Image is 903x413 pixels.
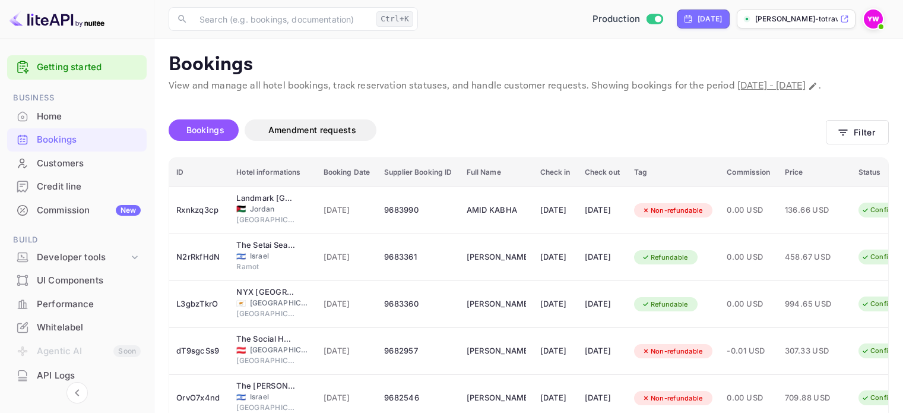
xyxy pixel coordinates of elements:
[727,251,770,264] span: 0.00 USD
[384,201,452,220] div: 9683990
[236,333,296,345] div: The Social Hub Vienna
[236,393,246,401] span: Israel
[236,308,296,319] span: [GEOGRAPHIC_DATA]
[7,293,147,316] div: Performance
[37,251,129,264] div: Developer tools
[807,80,819,92] button: Change date range
[785,298,844,311] span: 994.65 USD
[785,204,844,217] span: 136.66 USD
[7,55,147,80] div: Getting started
[727,298,770,311] span: 0.00 USD
[7,293,147,315] a: Performance
[634,297,696,312] div: Refundable
[785,392,844,405] span: 709.88 USD
[593,12,641,26] span: Production
[467,248,526,267] div: GUIDO GOLDBERG
[585,248,620,267] div: [DATE]
[727,204,770,217] span: 0.00 USD
[737,80,806,92] span: [DATE] - [DATE]
[37,298,141,311] div: Performance
[250,392,309,402] span: Israel
[236,299,246,307] span: Cyprus
[785,251,844,264] span: 458.67 USD
[585,342,620,361] div: [DATE]
[37,61,141,74] a: Getting started
[7,316,147,339] div: Whitelabel
[540,295,571,314] div: [DATE]
[66,382,88,403] button: Collapse navigation
[236,239,296,251] div: The Setai Sea of Galilee
[826,120,889,144] button: Filter
[236,215,296,225] span: [GEOGRAPHIC_DATA]
[7,175,147,198] div: Credit line
[467,389,526,408] div: GALI KALACHE
[176,295,222,314] div: L3gbzTkrO
[324,204,370,217] span: [DATE]
[7,128,147,150] a: Bookings
[585,389,620,408] div: [DATE]
[236,402,296,413] span: [GEOGRAPHIC_DATA]
[540,389,571,408] div: [DATE]
[250,251,309,261] span: Israel
[37,274,141,288] div: UI Components
[533,158,578,187] th: Check in
[169,158,229,187] th: ID
[116,205,141,216] div: New
[7,269,147,291] a: UI Components
[176,389,222,408] div: OrvO7x4nd
[7,316,147,338] a: Whitelabel
[727,345,770,358] span: -0.01 USD
[236,380,296,392] div: The David Kempinski Tel Aviv
[37,110,141,124] div: Home
[864,10,883,29] img: Yahav Winkler
[236,355,296,366] span: [GEOGRAPHIC_DATA]
[384,342,452,361] div: 9682957
[250,298,309,308] span: [GEOGRAPHIC_DATA]
[236,346,246,354] span: Austria
[236,261,296,272] span: Ramot
[7,364,147,387] div: API Logs
[540,248,571,267] div: [DATE]
[7,234,147,247] span: Build
[7,105,147,128] div: Home
[9,10,104,29] img: LiteAPI logo
[324,298,370,311] span: [DATE]
[467,342,526,361] div: ADI KOPPEL AVIV
[7,364,147,386] a: API Logs
[236,286,296,298] div: NYX Hotel Limassol by Leonardo Hotels
[192,7,372,31] input: Search (e.g. bookings, documentation)
[37,157,141,171] div: Customers
[250,204,309,215] span: Jordan
[176,201,222,220] div: Rxnkzq3cp
[627,158,720,187] th: Tag
[578,158,627,187] th: Check out
[324,345,370,358] span: [DATE]
[7,92,147,105] span: Business
[384,389,452,408] div: 9682546
[720,158,777,187] th: Commission
[785,345,844,358] span: 307.33 USD
[236,193,296,204] div: Landmark Amman Hotel & Conference Center
[377,158,459,187] th: Supplier Booking ID
[229,158,316,187] th: Hotel informations
[7,269,147,292] div: UI Components
[384,248,452,267] div: 9683361
[588,12,668,26] div: Switch to Sandbox mode
[376,11,413,27] div: Ctrl+K
[7,199,147,222] div: CommissionNew
[7,105,147,127] a: Home
[634,250,696,265] div: Refundable
[467,201,526,220] div: AMID KABHA
[316,158,378,187] th: Booking Date
[236,253,246,260] span: Israel
[7,247,147,268] div: Developer tools
[169,79,889,93] p: View and manage all hotel bookings, track reservation statuses, and handle customer requests. Sho...
[585,201,620,220] div: [DATE]
[37,321,141,335] div: Whitelabel
[169,119,826,141] div: account-settings tabs
[268,125,356,135] span: Amendment requests
[37,133,141,147] div: Bookings
[37,369,141,383] div: API Logs
[778,158,851,187] th: Price
[460,158,533,187] th: Full Name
